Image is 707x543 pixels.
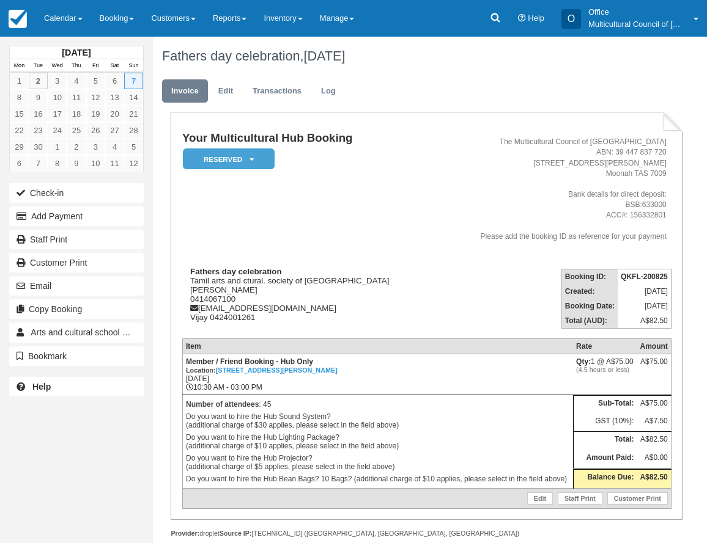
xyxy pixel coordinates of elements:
[182,338,573,354] th: Item
[86,155,105,172] a: 10
[186,473,570,485] p: Do you want to hire the Hub Bean Bags? 10 Bags? (additional charge of $10 applies, please select ...
[186,366,338,374] small: Location:
[186,398,570,410] p: : 45
[29,89,48,106] a: 9
[573,395,637,414] th: Sub-Total:
[171,529,683,538] div: droplet [TECHNICAL_ID] ([GEOGRAPHIC_DATA], [GEOGRAPHIC_DATA], [GEOGRAPHIC_DATA])
[561,313,618,329] th: Total (AUD):
[105,59,124,73] th: Sat
[216,366,338,374] a: [STREET_ADDRESS][PERSON_NAME]
[183,148,275,170] em: Reserved
[312,79,345,103] a: Log
[182,354,573,395] td: [DATE] 10:30 AM - 03:00 PM
[29,155,48,172] a: 7
[573,469,637,489] th: Balance Due:
[576,366,634,373] em: (4.5 hours or less)
[29,59,48,73] th: Tue
[67,155,86,172] a: 9
[209,79,242,103] a: Edit
[573,432,637,450] th: Total:
[9,299,144,319] button: Copy Booking
[182,267,434,322] div: Tamil arts and ctural. society of [GEOGRAPHIC_DATA] [PERSON_NAME] 0414067100 [EMAIL_ADDRESS][DOMA...
[621,272,668,281] strong: QKFL-200825
[124,73,143,89] a: 7
[105,122,124,139] a: 27
[573,450,637,469] th: Amount Paid:
[124,155,143,172] a: 12
[105,106,124,122] a: 20
[618,299,671,313] td: [DATE]
[162,49,674,64] h1: Fathers day celebration,
[29,73,48,89] a: 2
[186,431,570,452] p: Do you want to hire the Hub Lighting Package? (additional charge of $10 applies, please select in...
[186,357,338,374] strong: Member / Friend Booking - Hub Only
[9,10,27,28] img: checkfront-main-nav-mini-logo.png
[86,106,105,122] a: 19
[637,432,671,450] td: A$82.50
[10,89,29,106] a: 8
[573,338,637,354] th: Rate
[86,122,105,139] a: 26
[10,122,29,139] a: 22
[48,59,67,73] th: Wed
[9,183,144,203] button: Check-in
[186,400,259,409] strong: Number of attendees
[86,139,105,155] a: 3
[48,73,67,89] a: 3
[561,9,581,29] div: O
[105,139,124,155] a: 4
[561,269,618,284] th: Booking ID:
[9,346,144,366] button: Bookmark
[439,137,667,241] address: The Multicultural Council of [GEOGRAPHIC_DATA] ABN: 39 447 837 720 [STREET_ADDRESS][PERSON_NAME] ...
[182,132,434,145] h1: Your Multicultural Hub Booking
[48,106,67,122] a: 17
[10,139,29,155] a: 29
[9,323,144,342] a: Arts and cultural school 11
[9,276,144,296] button: Email
[558,492,602,505] a: Staff Print
[124,59,143,73] th: Sun
[186,410,570,431] p: Do you want to hire the Hub Sound System? (additional charge of $30 applies, please select in the...
[518,15,526,23] i: Help
[122,327,138,338] span: 11
[29,122,48,139] a: 23
[67,89,86,106] a: 11
[124,122,143,139] a: 28
[618,284,671,299] td: [DATE]
[640,357,667,376] div: A$75.00
[171,530,199,537] strong: Provider:
[86,89,105,106] a: 12
[186,452,570,473] p: Do you want to hire the Hub Projector? (additional charge of $5 applies, please select in the fie...
[9,230,144,249] a: Staff Print
[243,79,311,103] a: Transactions
[48,155,67,172] a: 8
[190,267,282,276] strong: Fathers day celebration
[304,48,346,64] span: [DATE]
[561,299,618,313] th: Booking Date:
[9,253,144,272] a: Customer Print
[10,73,29,89] a: 1
[31,327,120,337] span: Arts and cultural school
[29,139,48,155] a: 30
[9,377,144,396] a: Help
[576,357,591,366] strong: Qty
[640,473,667,481] strong: A$82.50
[48,122,67,139] a: 24
[527,492,553,505] a: Edit
[48,89,67,106] a: 10
[637,414,671,432] td: A$7.50
[637,395,671,414] td: A$75.00
[48,139,67,155] a: 1
[10,59,29,73] th: Mon
[573,414,637,432] td: GST (10%):
[10,106,29,122] a: 15
[105,73,124,89] a: 6
[9,206,144,226] button: Add Payment
[62,48,91,57] strong: [DATE]
[182,148,270,170] a: Reserved
[573,354,637,395] td: 1 @ A$75.00
[86,59,105,73] th: Fri
[67,122,86,139] a: 25
[618,313,671,329] td: A$82.50
[10,155,29,172] a: 6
